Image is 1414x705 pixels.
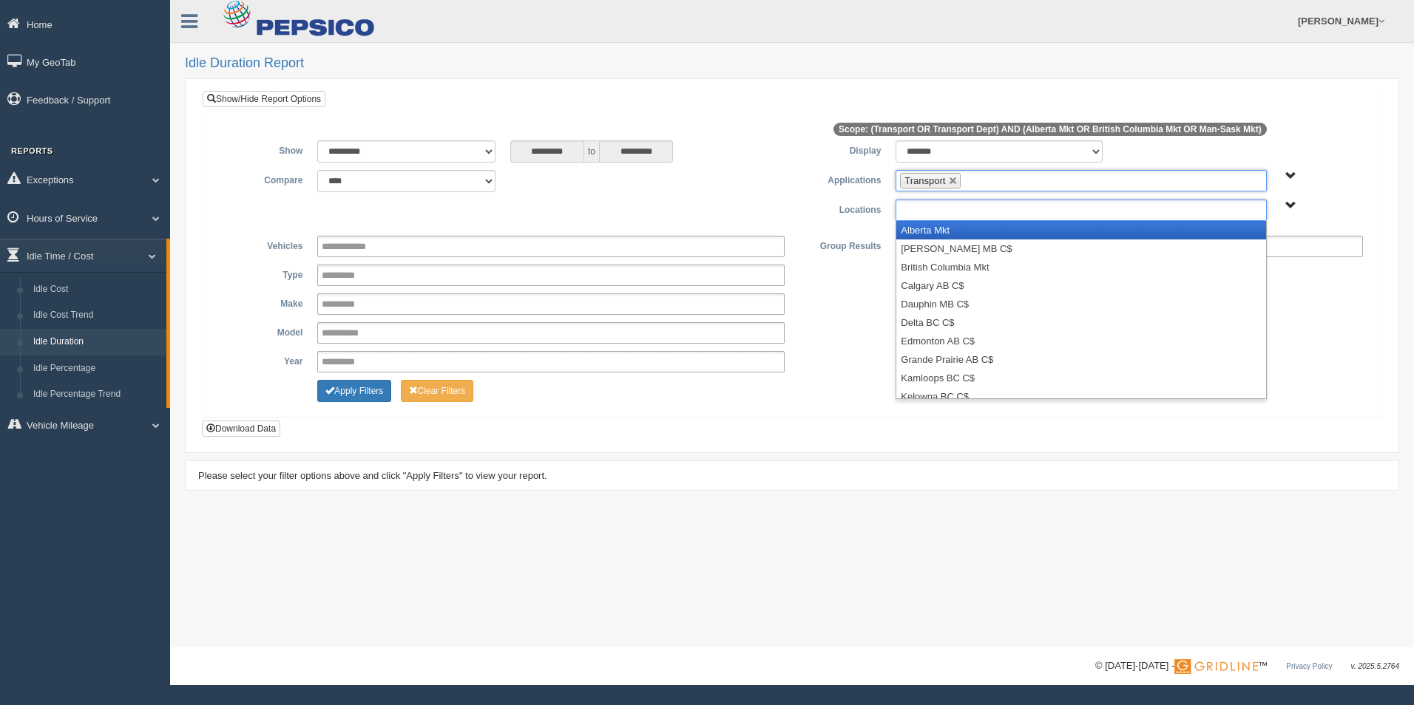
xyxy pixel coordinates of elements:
span: Please select your filter options above and click "Apply Filters" to view your report. [198,470,547,481]
label: Applications [792,170,888,188]
img: Gridline [1174,659,1258,674]
a: Idle Cost Trend [27,302,166,329]
li: Kamloops BC C$ [896,369,1265,387]
li: Calgary AB C$ [896,276,1265,295]
label: Year [214,351,310,369]
label: Locations [792,200,888,217]
h2: Idle Duration Report [185,56,1399,71]
span: to [584,140,599,163]
a: Show/Hide Report Options [203,91,325,107]
label: Compare [214,170,310,188]
span: Transport [904,175,945,186]
li: Kelowna BC C$ [896,387,1265,406]
div: © [DATE]-[DATE] - ™ [1095,658,1399,674]
li: British Columbia Mkt [896,258,1265,276]
span: v. 2025.5.2764 [1351,662,1399,670]
li: Delta BC C$ [896,313,1265,332]
a: Idle Cost [27,276,166,303]
a: Idle Percentage [27,355,166,382]
label: Type [214,265,310,282]
a: Privacy Policy [1286,662,1332,670]
label: Display [792,140,888,158]
label: Vehicles [214,236,310,253]
li: Edmonton AB C$ [896,332,1265,350]
li: Alberta Mkt [896,221,1265,239]
a: Idle Percentage Trend [27,381,166,408]
a: Idle Duration [27,329,166,355]
li: [PERSON_NAME] MB C$ [896,239,1265,258]
li: Dauphin MB C$ [896,295,1265,313]
button: Change Filter Options [401,380,474,402]
button: Change Filter Options [317,380,391,402]
label: Group Results [792,236,888,253]
label: Model [214,322,310,340]
button: Download Data [202,420,280,437]
li: Grande Prairie AB C$ [896,350,1265,369]
label: Show [214,140,310,158]
label: Make [214,293,310,311]
span: Scope: (Transport OR Transport Dept) AND (Alberta Mkt OR British Columbia Mkt OR Man-Sask Mkt) [833,123,1267,136]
